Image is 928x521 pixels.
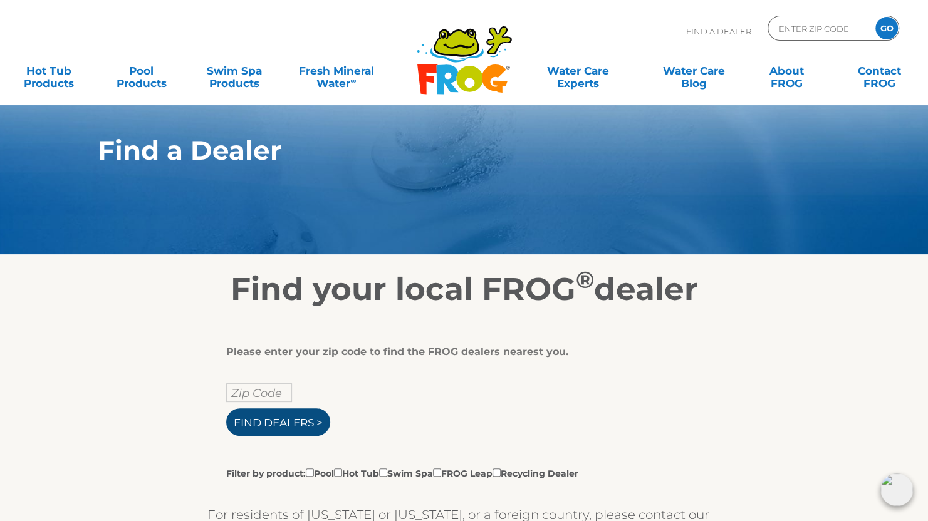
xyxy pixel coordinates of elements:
a: Water CareBlog [657,58,729,83]
a: AboutFROG [750,58,822,83]
a: Swim SpaProducts [198,58,270,83]
h2: Find your local FROG dealer [79,271,850,308]
a: Fresh MineralWater∞ [291,58,382,83]
input: Zip Code Form [778,19,862,38]
a: Water CareExperts [519,58,637,83]
a: PoolProducts [105,58,177,83]
input: Filter by product:PoolHot TubSwim SpaFROG LeapRecycling Dealer [493,468,501,477]
input: Filter by product:PoolHot TubSwim SpaFROG LeapRecycling Dealer [334,468,342,477]
img: openIcon [880,473,913,506]
input: Filter by product:PoolHot TubSwim SpaFROG LeapRecycling Dealer [379,468,387,477]
input: GO [875,17,898,39]
div: Please enter your zip code to find the FROG dealers nearest you. [226,346,693,358]
sup: ® [576,266,594,294]
input: Find Dealers > [226,408,330,436]
sup: ∞ [350,76,356,85]
a: Hot TubProducts [13,58,85,83]
input: Filter by product:PoolHot TubSwim SpaFROG LeapRecycling Dealer [306,468,314,477]
input: Filter by product:PoolHot TubSwim SpaFROG LeapRecycling Dealer [433,468,441,477]
label: Filter by product: Pool Hot Tub Swim Spa FROG Leap Recycling Dealer [226,466,578,480]
p: Find A Dealer [686,16,751,47]
h1: Find a Dealer [98,135,773,165]
a: ContactFROG [843,58,915,83]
